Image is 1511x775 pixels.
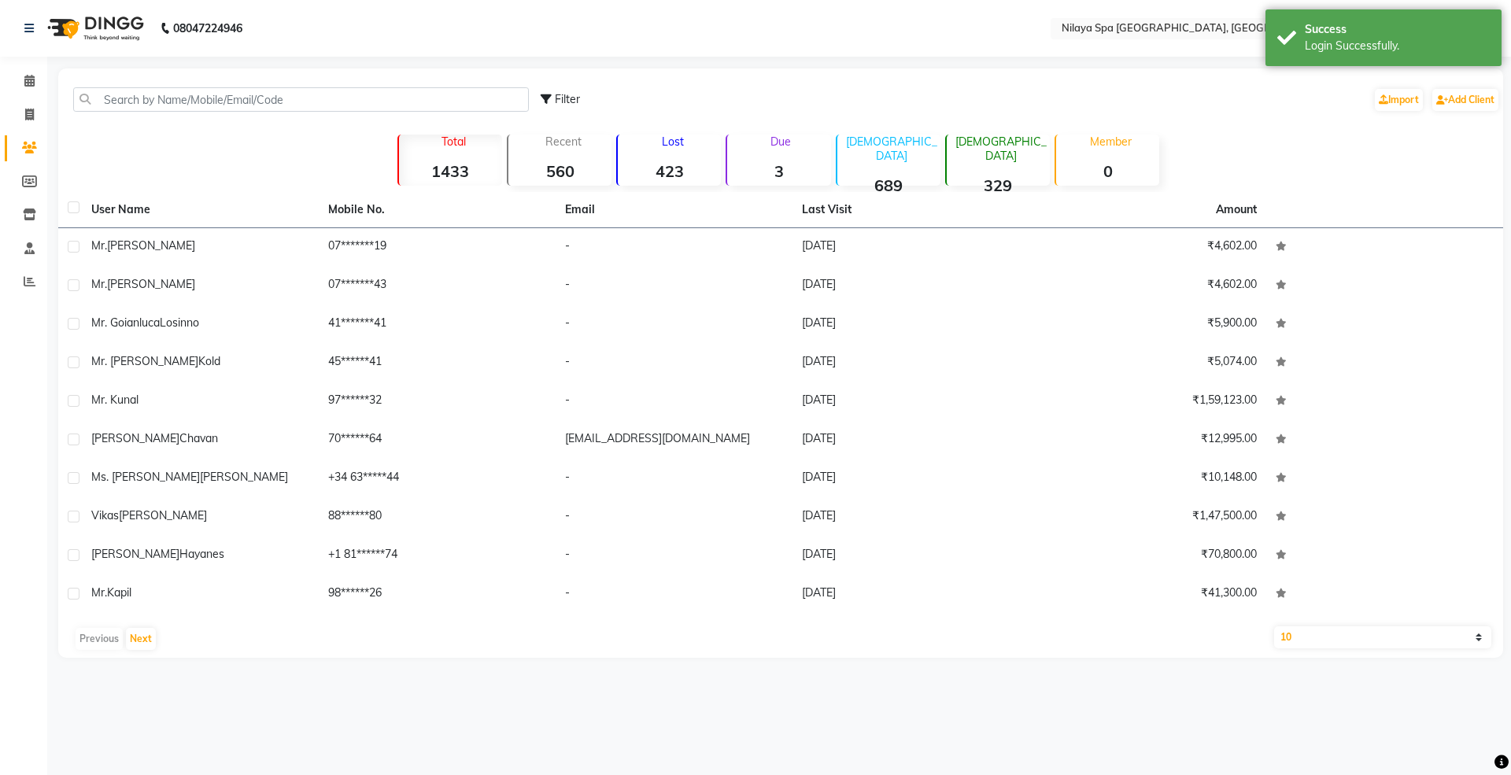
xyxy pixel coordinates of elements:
[160,316,199,330] span: Losinno
[1029,305,1266,344] td: ₹5,900.00
[1029,498,1266,537] td: ₹1,47,500.00
[40,6,148,50] img: logo
[556,575,792,614] td: -
[399,161,502,181] strong: 1433
[179,431,218,445] span: Chavan
[1305,21,1490,38] div: Success
[792,344,1029,382] td: [DATE]
[1432,89,1498,111] a: Add Client
[91,547,179,561] span: [PERSON_NAME]
[91,508,119,522] span: Vikas
[515,135,611,149] p: Recent
[556,459,792,498] td: -
[947,175,1050,195] strong: 329
[198,354,220,368] span: Kold
[792,421,1029,459] td: [DATE]
[1029,421,1266,459] td: ₹12,995.00
[1029,382,1266,421] td: ₹1,59,123.00
[792,498,1029,537] td: [DATE]
[73,87,529,112] input: Search by Name/Mobile/Email/Code
[1029,575,1266,614] td: ₹41,300.00
[556,267,792,305] td: -
[556,421,792,459] td: [EMAIL_ADDRESS][DOMAIN_NAME]
[837,175,940,195] strong: 689
[119,508,207,522] span: [PERSON_NAME]
[556,228,792,267] td: -
[1206,192,1266,227] th: Amount
[179,547,224,561] span: Hayanes
[1029,344,1266,382] td: ₹5,074.00
[91,585,107,600] span: Mr.
[556,498,792,537] td: -
[624,135,721,149] p: Lost
[792,537,1029,575] td: [DATE]
[1029,267,1266,305] td: ₹4,602.00
[792,267,1029,305] td: [DATE]
[792,459,1029,498] td: [DATE]
[1029,537,1266,575] td: ₹70,800.00
[792,382,1029,421] td: [DATE]
[792,575,1029,614] td: [DATE]
[91,277,107,291] span: Mr.
[730,135,830,149] p: Due
[107,585,131,600] span: Kapil
[173,6,242,50] b: 08047224946
[556,537,792,575] td: -
[1029,459,1266,498] td: ₹10,148.00
[556,382,792,421] td: -
[200,470,288,484] span: [PERSON_NAME]
[556,305,792,344] td: -
[91,431,179,445] span: [PERSON_NAME]
[556,192,792,228] th: Email
[107,238,195,253] span: [PERSON_NAME]
[792,228,1029,267] td: [DATE]
[107,277,195,291] span: [PERSON_NAME]
[1305,38,1490,54] div: Login Successfully.
[91,393,139,407] span: Mr. Kunal
[1375,89,1423,111] a: Import
[82,192,319,228] th: User Name
[91,470,200,484] span: Ms. [PERSON_NAME]
[319,192,556,228] th: Mobile No.
[126,628,156,650] button: Next
[508,161,611,181] strong: 560
[844,135,940,163] p: [DEMOGRAPHIC_DATA]
[1029,228,1266,267] td: ₹4,602.00
[792,192,1029,228] th: Last Visit
[556,344,792,382] td: -
[405,135,502,149] p: Total
[792,305,1029,344] td: [DATE]
[1056,161,1159,181] strong: 0
[953,135,1050,163] p: [DEMOGRAPHIC_DATA]
[91,238,107,253] span: Mr.
[91,316,160,330] span: Mr. Goianluca
[618,161,721,181] strong: 423
[91,354,198,368] span: Mr. [PERSON_NAME]
[555,92,580,106] span: Filter
[727,161,830,181] strong: 3
[1062,135,1159,149] p: Member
